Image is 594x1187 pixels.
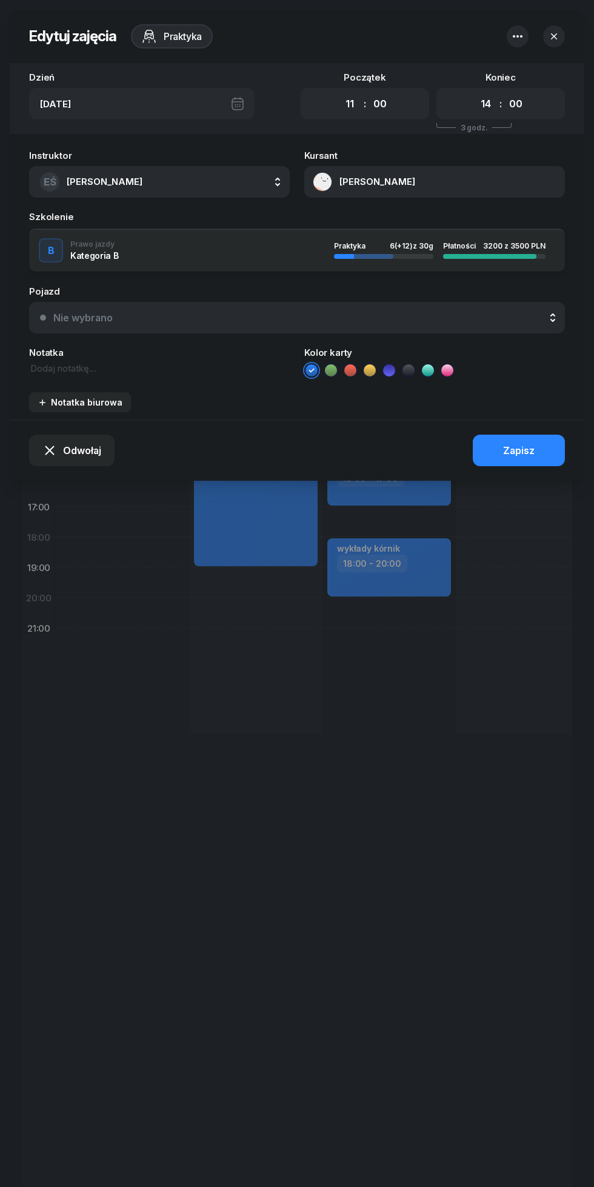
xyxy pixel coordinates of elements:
button: Odwołaj [29,435,115,466]
button: EŚ[PERSON_NAME] [29,166,290,198]
div: : [499,96,502,111]
button: Nie wybrano [29,302,565,333]
button: Notatka biurowa [29,392,131,412]
span: Odwołaj [63,445,101,456]
div: : [364,96,366,111]
div: Notatka biurowa [38,397,122,407]
div: Zapisz [503,445,535,456]
button: Zapisz [473,435,565,466]
h2: Edytuj zajęcia [29,27,116,46]
div: Nie wybrano [53,312,113,324]
span: [PERSON_NAME] [67,176,142,187]
button: [PERSON_NAME] [304,166,565,198]
span: EŚ [44,177,56,187]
